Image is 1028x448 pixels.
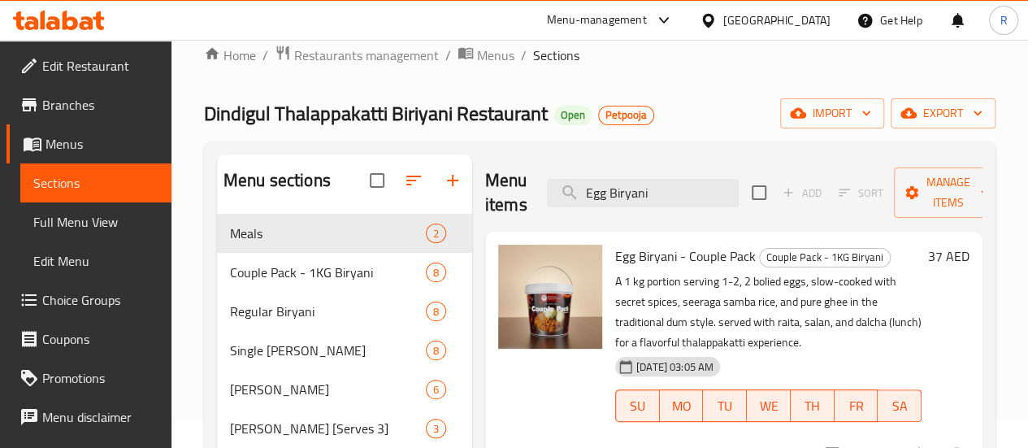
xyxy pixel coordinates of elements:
span: 2 [427,226,445,241]
span: Couple Pack - 1KG Biryani [230,263,426,282]
li: / [445,46,451,65]
span: [PERSON_NAME] [Serves 3] [230,419,426,438]
input: search [547,179,739,207]
span: Sections [33,173,158,193]
button: import [780,98,884,128]
span: SU [622,394,653,418]
a: Coupons [7,320,171,359]
span: Dindigul Thalappakatti Biriyani Restaurant [204,95,548,132]
div: Couple Pack - 1KG Biryani8 [217,253,472,292]
li: / [262,46,268,65]
button: Manage items [894,167,1003,218]
span: Open [554,108,592,122]
li: / [521,46,527,65]
span: Restaurants management [294,46,439,65]
span: R [1000,11,1007,29]
span: [PERSON_NAME] [230,380,426,399]
a: Menus [458,45,514,66]
button: export [891,98,995,128]
span: Select section [742,176,776,210]
span: Menus [46,134,158,154]
button: TH [791,389,835,422]
span: Menu disclaimer [42,407,158,427]
div: [PERSON_NAME]6 [217,370,472,409]
span: Coupons [42,329,158,349]
span: FR [841,394,872,418]
span: 8 [427,265,445,281]
div: [GEOGRAPHIC_DATA] [723,11,831,29]
span: Single [PERSON_NAME] [230,341,426,360]
span: Promotions [42,368,158,388]
h2: Menu items [485,168,527,217]
a: Menu disclaimer [7,398,171,437]
div: items [426,263,446,282]
span: 8 [427,304,445,320]
span: 3 [427,421,445,437]
div: items [426,224,446,243]
span: Egg Biryani - Couple Pack [615,244,756,268]
a: Menus [7,124,171,163]
a: Restaurants management [275,45,439,66]
a: Edit Menu [20,241,171,281]
img: Egg Biryani - Couple Pack [498,245,602,349]
span: Edit Restaurant [42,56,158,76]
span: Couple Pack - 1KG Biryani [760,248,890,267]
div: items [426,380,446,399]
span: Branches [42,95,158,115]
span: 8 [427,343,445,359]
span: [DATE] 03:05 AM [630,359,720,375]
span: MO [666,394,697,418]
button: MO [660,389,704,422]
div: Regular Biryani8 [217,292,472,331]
span: Sections [533,46,579,65]
div: Jumbo Biryani [Serves 3] [230,419,426,438]
p: A 1 kg portion serving 1-2, 2 bolied eggs, slow-cooked with secret spices, seeraga samba rice, an... [615,272,922,353]
span: Edit Menu [33,251,158,271]
span: TH [797,394,828,418]
a: Branches [7,85,171,124]
button: SU [615,389,660,422]
span: Full Menu View [33,212,158,232]
div: items [426,341,446,360]
a: Promotions [7,359,171,398]
nav: breadcrumb [204,45,995,66]
a: Choice Groups [7,281,171,320]
div: Couple Pack - 1KG Biryani [759,248,891,267]
span: Manage items [907,172,990,213]
span: Meals [230,224,426,243]
span: export [904,103,982,124]
span: 6 [427,382,445,398]
span: SA [884,394,915,418]
span: Choice Groups [42,290,158,310]
h2: Menu sections [223,168,331,193]
div: Meals2 [217,214,472,253]
button: TU [703,389,747,422]
h6: 37 AED [928,245,969,267]
span: Petpooja [599,108,653,122]
div: Single [PERSON_NAME]8 [217,331,472,370]
span: Regular Biryani [230,302,426,321]
button: FR [835,389,878,422]
span: import [793,103,871,124]
a: Edit Restaurant [7,46,171,85]
div: Mandi Biryani [230,380,426,399]
button: SA [878,389,922,422]
span: Menus [477,46,514,65]
span: WE [753,394,784,418]
button: WE [747,389,791,422]
div: items [426,302,446,321]
div: Single Buddy Biryani [230,341,426,360]
a: Full Menu View [20,202,171,241]
div: items [426,419,446,438]
div: [PERSON_NAME] [Serves 3]3 [217,409,472,448]
a: Sections [20,163,171,202]
span: TU [709,394,740,418]
a: Home [204,46,256,65]
div: Menu-management [547,11,647,30]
